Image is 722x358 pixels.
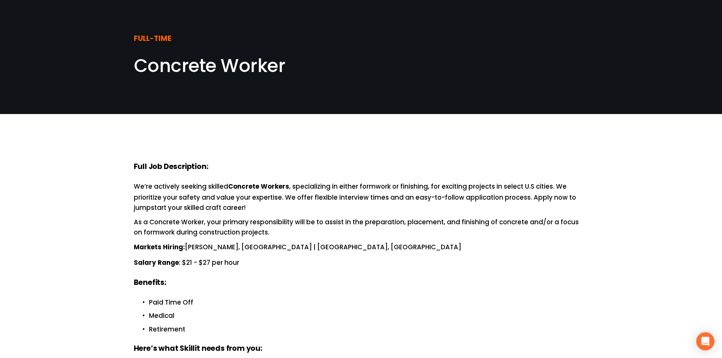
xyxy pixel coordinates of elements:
[134,242,589,253] p: [PERSON_NAME], [GEOGRAPHIC_DATA] | [GEOGRAPHIC_DATA], [GEOGRAPHIC_DATA]
[134,258,179,269] strong: Salary Range
[134,181,589,213] p: We’re actively seeking skilled , specializing in either formwork or finishing, for exciting proje...
[134,161,208,174] strong: Full Job Description:
[696,332,714,350] div: Open Intercom Messenger
[149,311,589,321] p: Medical
[149,324,589,335] p: Retirement
[134,217,589,238] p: As a Concrete Worker, your primary responsibility will be to assist in the preparation, placement...
[149,297,589,308] p: Paid Time Off
[134,258,589,269] p: : $21 - $27 per hour
[134,277,166,289] strong: Benefits:
[134,242,185,253] strong: Markets Hiring:
[134,343,262,355] strong: Here’s what Skillit needs from you:
[134,53,285,78] span: Concrete Worker
[228,181,289,192] strong: Concrete Workers
[134,33,171,45] strong: FULL-TIME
